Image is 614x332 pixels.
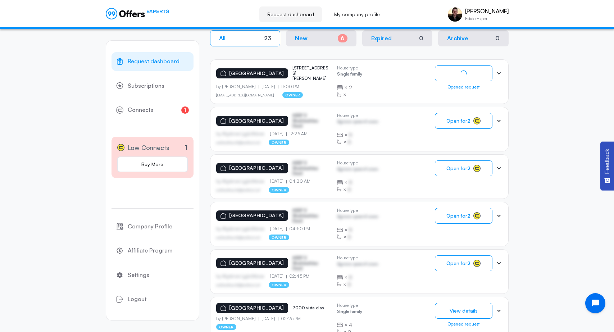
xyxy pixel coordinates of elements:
a: Company Profile [112,217,194,236]
div: × [337,226,378,233]
div: 0 [495,35,500,42]
span: Open for [446,213,470,219]
div: × [337,281,378,288]
p: 7000 vista olas [292,305,328,310]
p: asdfasdfasasfd@asdfasd.asf [216,140,260,145]
a: Subscriptions [112,77,194,95]
p: [DATE] [267,131,286,136]
p: by [PERSON_NAME] [216,84,259,89]
button: Archive0 [438,30,509,46]
div: × [337,84,362,91]
button: View details [435,303,492,319]
p: by [PERSON_NAME] [216,316,259,321]
button: Open for2 [435,208,492,224]
strong: 2 [467,165,470,171]
div: × [337,321,362,328]
span: B [349,179,352,186]
p: asdfasdfasasfd@asdfasd.asf [216,235,260,240]
p: [PERSON_NAME] [465,8,509,15]
p: Agrwsv qwervf oiuns [337,119,378,126]
div: 6 [338,34,347,42]
p: by Afgdsrwe Ljgjkdfsbvas [216,274,267,279]
strong: 2 [467,260,470,266]
p: House type [337,208,378,213]
span: EXPERTS [146,8,169,15]
span: Connects [128,105,153,115]
p: 02:45 PM [286,274,309,279]
span: B [349,131,352,138]
p: [STREET_ADDRESS][PERSON_NAME] [292,65,328,81]
p: Single family [337,72,362,78]
span: 4 [349,321,352,328]
p: [GEOGRAPHIC_DATA] [229,118,284,124]
div: × [337,138,378,146]
span: Request dashboard [128,57,179,66]
span: Affiliate Program [128,246,173,255]
p: by Afgdsrwe Ljgjkdfsbvas [216,131,267,136]
p: ASDF S Sfasfdasfdas Dasd [292,255,328,271]
p: House type [337,303,362,308]
p: owner [269,282,289,288]
p: [DATE] [267,179,286,184]
span: B [349,274,352,281]
p: [GEOGRAPHIC_DATA] [229,213,284,219]
a: EXPERTS [106,8,169,19]
p: owner [216,324,237,330]
span: Open for [446,165,470,171]
div: Opened request [435,322,492,327]
button: New6 [286,30,356,46]
div: × [337,91,362,98]
p: House type [337,113,378,118]
p: [DATE] [267,226,286,231]
button: Logout [112,290,194,309]
div: Opened request [435,85,492,90]
p: Expired [371,35,392,42]
div: 0 [419,35,423,42]
p: All [219,35,226,42]
a: My company profile [326,6,388,22]
p: Agrwsv qwervf oiuns [337,167,378,173]
span: Feedback [604,149,610,174]
p: owner [282,92,303,98]
p: 04:50 PM [286,226,310,231]
a: [EMAIL_ADDRESS][DOMAIN_NAME] [216,93,274,97]
a: Buy More [117,156,188,172]
span: Open for [446,260,470,266]
p: 02:25 PM [278,316,301,321]
p: House type [337,255,378,260]
button: Open for2 [435,160,492,176]
p: Agrwsv qwervf oiuns [337,261,378,268]
p: owner [269,235,289,240]
p: Agrwsv qwervf oiuns [337,214,378,221]
p: owner [269,140,289,145]
span: Subscriptions [128,81,164,91]
a: Request dashboard [112,52,194,71]
p: Estate Expert [465,17,509,21]
p: Archive [447,35,468,42]
a: Request dashboard [259,6,322,22]
div: × [337,179,378,186]
p: [GEOGRAPHIC_DATA] [229,165,284,171]
p: by Afgdsrwe Ljgjkdfsbvas [216,179,267,184]
div: × [337,274,378,281]
p: House type [337,65,362,71]
p: [GEOGRAPHIC_DATA] [229,260,284,266]
a: Connects1 [112,101,194,119]
p: owner [269,187,289,193]
span: B [349,226,352,233]
span: Company Profile [128,222,172,231]
p: by Afgdsrwe Ljgjkdfsbvas [216,226,267,231]
p: Single family [337,309,362,316]
p: [GEOGRAPHIC_DATA] [229,71,284,77]
p: asdfasdfasasfd@asdfasd.asf [216,283,260,287]
div: 23 [264,35,271,42]
button: Feedback - Show survey [600,141,614,190]
div: × [337,186,378,193]
button: Open for2 [435,255,492,271]
p: 12:25 AM [286,131,308,136]
div: × [337,131,378,138]
span: 1 [348,91,350,98]
span: 1 [181,106,189,114]
p: [DATE] [259,316,278,321]
span: Open for [446,118,470,124]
